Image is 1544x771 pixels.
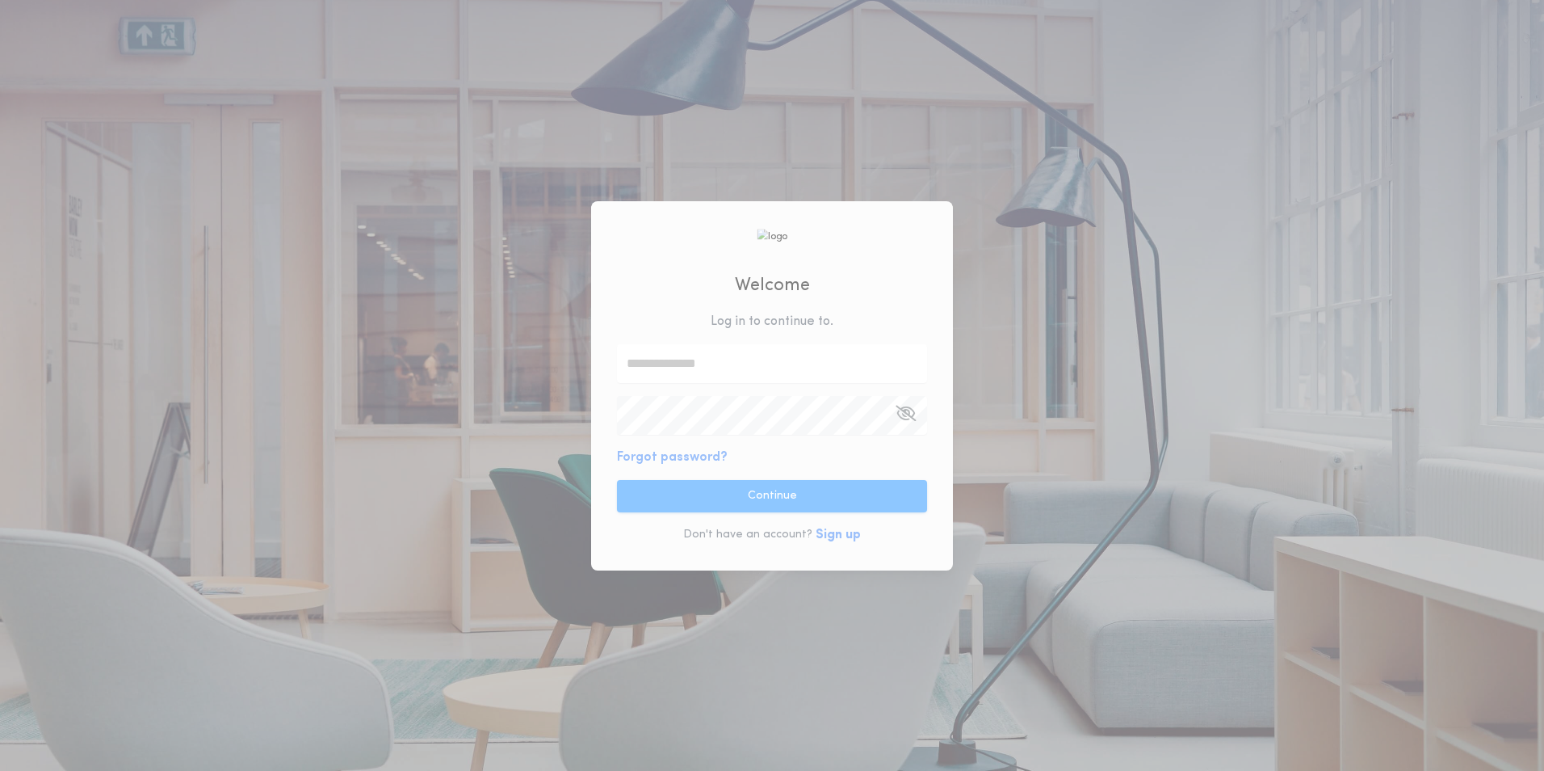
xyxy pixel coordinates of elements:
p: Don't have an account? [683,527,812,543]
button: Sign up [816,525,861,545]
p: Log in to continue to . [711,312,833,331]
button: Forgot password? [617,448,728,467]
h2: Welcome [735,272,810,299]
button: Continue [617,480,927,512]
img: logo [757,229,787,244]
